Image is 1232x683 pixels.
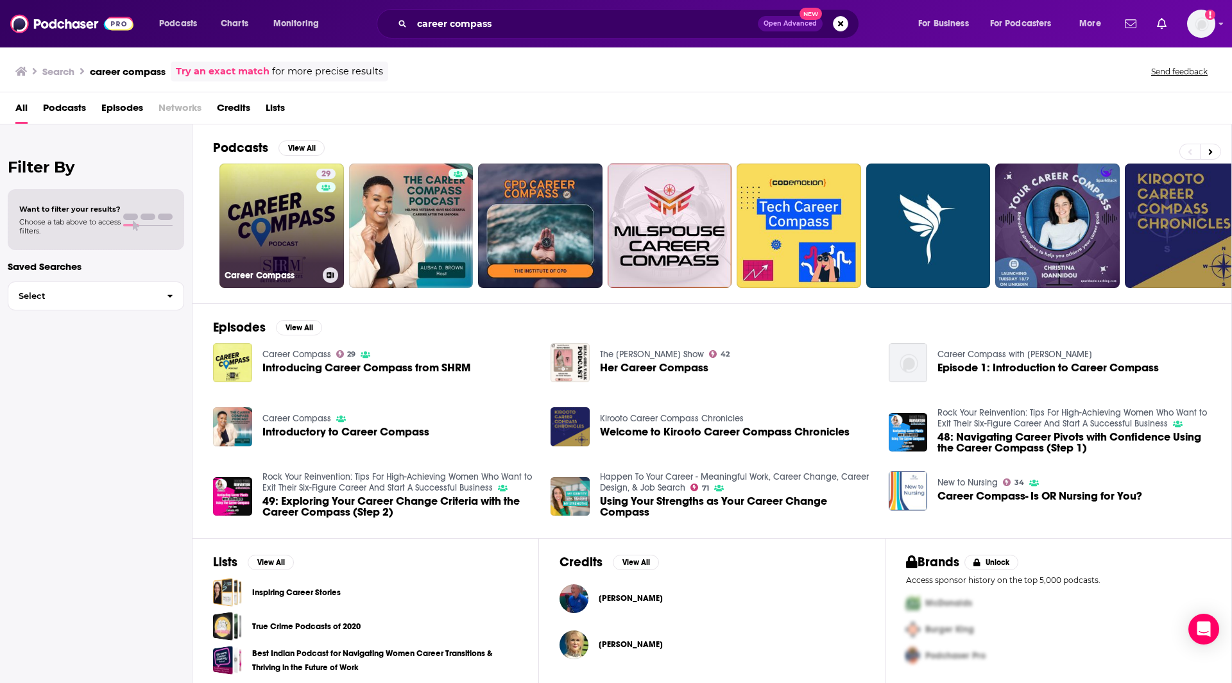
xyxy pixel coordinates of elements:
a: 29 [316,169,336,179]
a: Her Career Compass [551,343,590,382]
button: open menu [264,13,336,34]
h3: Career Compass [225,270,318,281]
span: Open Advanced [764,21,817,27]
button: Nicole KidmanNicole Kidman [560,624,864,665]
a: All [15,97,28,124]
span: Charts [221,15,248,33]
img: Nicole Kidman [560,630,588,659]
a: Credits [217,97,250,124]
a: Career Compass with Greg Duckworth [937,349,1092,360]
span: Select [8,292,157,300]
a: 49: Exploring Your Career Change Criteria with the Career Compass (Step 2) [262,496,536,518]
div: Open Intercom Messenger [1188,614,1219,645]
span: Networks [158,97,201,124]
a: 29Career Compass [219,164,344,288]
a: Career Compass [262,349,331,360]
img: Podchaser - Follow, Share and Rate Podcasts [10,12,133,36]
a: Show notifications dropdown [1120,13,1142,35]
a: Best Indian Podcast for Navigating Women Career Transitions & Thriving in the Future of Work [252,646,518,675]
img: 49: Exploring Your Career Change Criteria with the Career Compass (Step 2) [213,477,252,516]
button: Bill ShuteBill Shute [560,578,864,619]
span: 29 [321,168,330,181]
a: 42 [709,350,730,358]
span: for more precise results [272,64,383,79]
span: Her Career Compass [600,362,708,373]
button: Send feedback [1147,66,1211,77]
span: New [800,8,823,20]
button: open menu [982,13,1070,34]
a: Introductory to Career Compass [262,426,429,437]
a: 71 [690,484,709,491]
h3: Search [42,65,74,78]
h2: Filter By [8,158,184,176]
span: Monitoring [273,15,319,33]
a: Happen To Your Career - Meaningful Work, Career Change, Career Design, & Job Search [600,471,869,493]
a: 48: Navigating Career Pivots with Confidence Using the Career Compass (Step 1) [937,432,1211,453]
span: McDonalds [925,598,972,609]
a: 29 [336,350,356,358]
button: Show profile menu [1187,10,1215,38]
img: Episode 1: Introduction to Career Compass [889,343,928,382]
p: Access sponsor history on the top 5,000 podcasts. [906,575,1211,585]
a: Show notifications dropdown [1152,13,1172,35]
a: New to Nursing [937,477,998,488]
span: Logged in as AtriaBooks [1187,10,1215,38]
a: EpisodesView All [213,319,322,335]
span: Choose a tab above to access filters. [19,217,121,235]
img: Introductory to Career Compass [213,407,252,446]
img: 48: Navigating Career Pivots with Confidence Using the Career Compass (Step 1) [889,413,928,452]
span: [PERSON_NAME] [599,639,663,650]
a: Rock Your Reinvention: Tips For High-Achieving Women Who Want to Exit Their Six-Figure Career And... [262,471,532,493]
a: Best Indian Podcast for Navigating Women Career Transitions & Thriving in the Future of Work [213,646,242,675]
button: View All [613,555,659,570]
span: For Business [918,15,969,33]
span: Podchaser Pro [925,650,986,661]
button: Select [8,282,184,310]
h2: Episodes [213,319,266,335]
span: 29 [347,351,355,357]
a: Welcome to Kirooto Career Compass Chronicles [600,426,850,437]
a: 34 [1003,478,1024,486]
img: Second Pro Logo [901,616,925,643]
button: Open AdvancedNew [758,16,823,31]
span: 42 [721,351,730,357]
button: open menu [150,13,214,34]
img: Career Compass- Is OR Nursing for You? [889,471,928,510]
img: Introducing Career Compass from SHRM [213,343,252,382]
a: Charts [212,13,256,34]
h2: Brands [906,554,959,570]
button: View All [248,555,294,570]
a: CreditsView All [560,554,659,570]
span: Want to filter your results? [19,205,121,214]
img: Bill Shute [560,584,588,613]
div: Search podcasts, credits, & more... [389,9,871,38]
button: open menu [909,13,985,34]
img: First Pro Logo [901,590,925,616]
a: Inspiring Career Stories [252,586,341,600]
img: Third Pro Logo [901,643,925,669]
a: True Crime Podcasts of 2020 [213,612,242,641]
a: Using Your Strengths as Your Career Change Compass [600,496,873,518]
a: Bill Shute [599,593,663,603]
a: PodcastsView All [213,140,325,156]
a: Welcome to Kirooto Career Compass Chronicles [551,407,590,446]
span: Podcasts [159,15,197,33]
a: Inspiring Career Stories [213,578,242,607]
a: Episode 1: Introduction to Career Compass [937,362,1159,373]
span: 34 [1014,480,1024,485]
svg: Add a profile image [1205,10,1215,20]
span: Episodes [101,97,143,124]
h2: Credits [560,554,603,570]
img: User Profile [1187,10,1215,38]
a: Podcasts [43,97,86,124]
